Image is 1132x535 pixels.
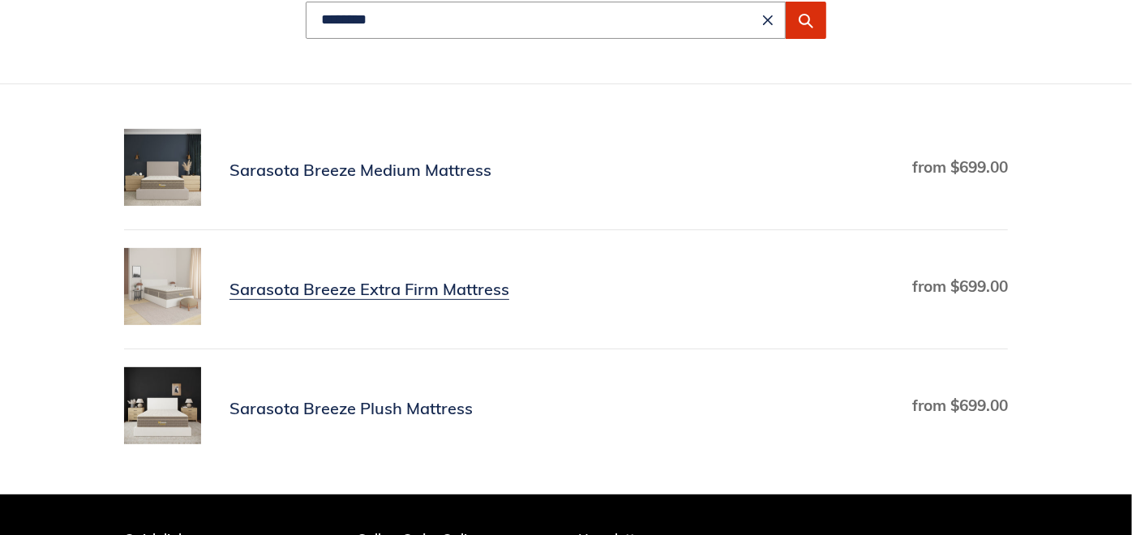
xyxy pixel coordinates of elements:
[758,11,778,30] button: Clear search term
[124,129,1008,212] a: Sarasota Breeze Medium Mattress
[124,367,1008,450] a: Sarasota Breeze Plush Mattress
[786,2,826,39] button: Submit
[124,248,1008,331] a: Sarasota Breeze Extra Firm Mattress
[306,2,786,39] input: Search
